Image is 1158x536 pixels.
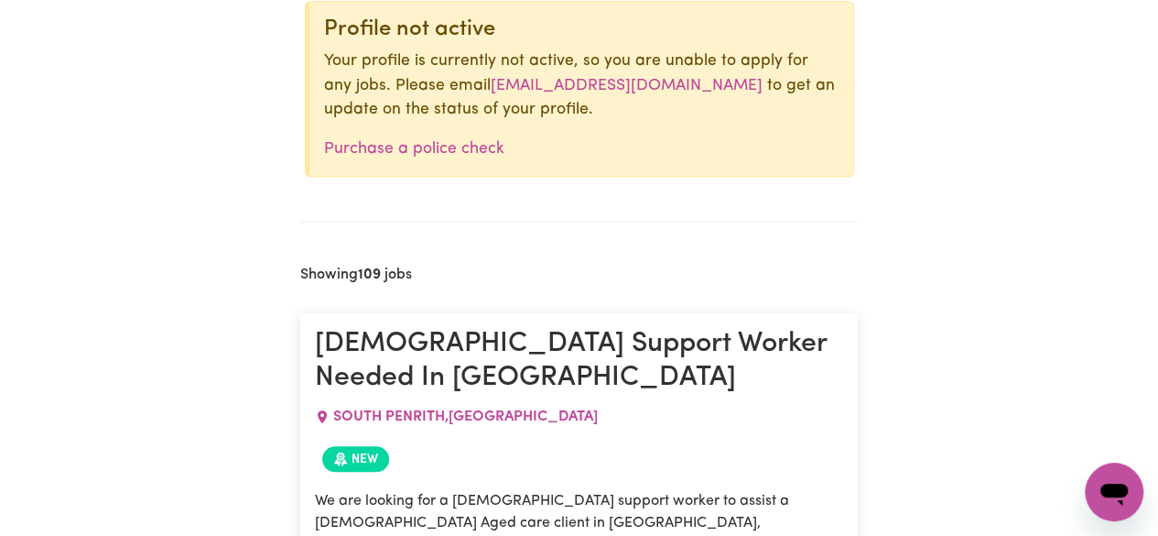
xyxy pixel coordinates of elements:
span: SOUTH PENRITH , [GEOGRAPHIC_DATA] [333,410,598,424]
h1: [DEMOGRAPHIC_DATA] Support Worker Needed In [GEOGRAPHIC_DATA] [315,328,843,395]
p: Your profile is currently not active, so you are unable to apply for any jobs. Please email to ge... [324,49,839,122]
iframe: Button to launch messaging window [1085,463,1143,521]
span: Job posted within the last 30 days [322,446,389,472]
b: 109 [358,268,381,282]
a: Purchase a police check [324,141,504,157]
a: [EMAIL_ADDRESS][DOMAIN_NAME] [491,78,763,93]
h2: Showing jobs [300,267,412,284]
div: Profile not active [324,16,839,43]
